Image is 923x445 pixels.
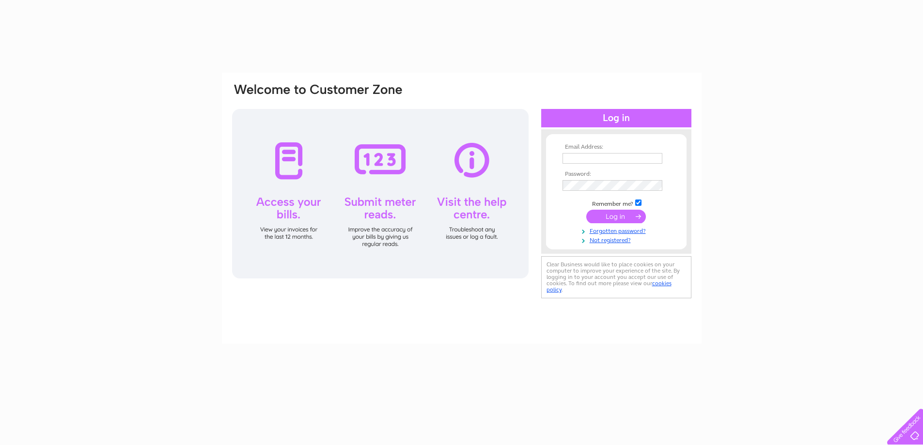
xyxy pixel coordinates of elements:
[586,210,646,223] input: Submit
[563,226,673,235] a: Forgotten password?
[560,171,673,178] th: Password:
[541,256,691,298] div: Clear Business would like to place cookies on your computer to improve your experience of the sit...
[560,144,673,151] th: Email Address:
[560,198,673,208] td: Remember me?
[563,235,673,244] a: Not registered?
[547,280,672,293] a: cookies policy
